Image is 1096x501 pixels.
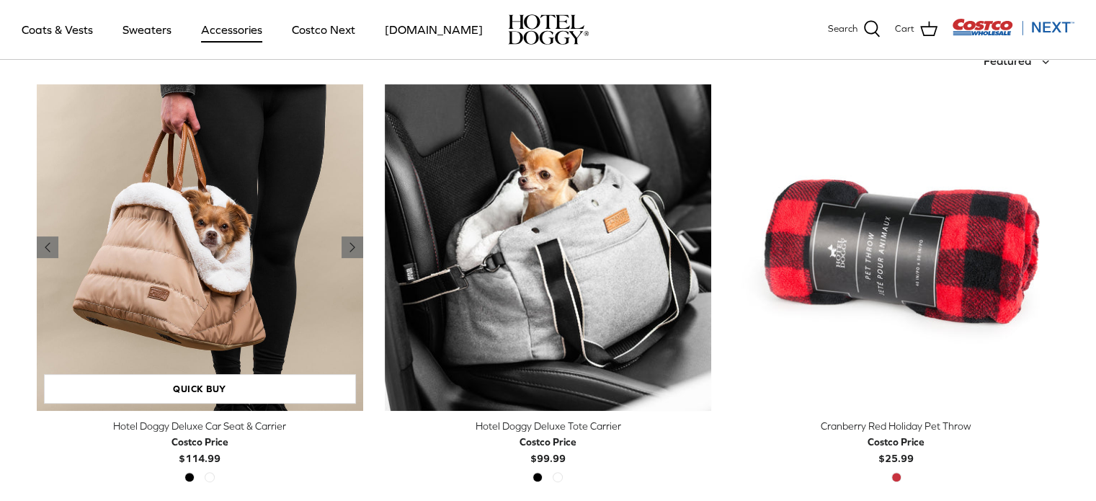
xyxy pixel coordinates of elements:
a: Search [828,20,881,39]
a: hoteldoggy.com hoteldoggycom [508,14,589,45]
a: Sweaters [110,5,184,54]
a: Costco Next [279,5,368,54]
img: hoteldoggycom [508,14,589,45]
span: Search [828,22,857,37]
b: $99.99 [520,434,576,464]
div: Costco Price [520,434,576,450]
a: [DOMAIN_NAME] [372,5,496,54]
a: Cart [895,20,937,39]
a: Visit Costco Next [952,27,1074,38]
div: Hotel Doggy Deluxe Car Seat & Carrier [37,418,363,434]
a: Cranberry Red Holiday Pet Throw Costco Price$25.99 [733,418,1059,466]
a: Hotel Doggy Deluxe Tote Carrier [385,84,711,411]
a: Previous [342,236,363,258]
div: Hotel Doggy Deluxe Tote Carrier [385,418,711,434]
a: Hotel Doggy Deluxe Car Seat & Carrier Costco Price$114.99 [37,418,363,466]
a: Quick buy [44,374,356,404]
img: Costco Next [952,18,1074,36]
div: Costco Price [868,434,925,450]
a: Cranberry Red Holiday Pet Throw [733,84,1059,411]
a: Previous [37,236,58,258]
div: Cranberry Red Holiday Pet Throw [733,418,1059,434]
div: Costco Price [171,434,228,450]
a: Accessories [188,5,275,54]
a: Coats & Vests [9,5,106,54]
b: $25.99 [868,434,925,464]
span: Cart [895,22,914,37]
b: $114.99 [171,434,228,464]
button: Featured [984,45,1060,77]
span: Featured [984,54,1031,67]
a: Hotel Doggy Deluxe Tote Carrier Costco Price$99.99 [385,418,711,466]
a: Hotel Doggy Deluxe Car Seat & Carrier [37,84,363,411]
